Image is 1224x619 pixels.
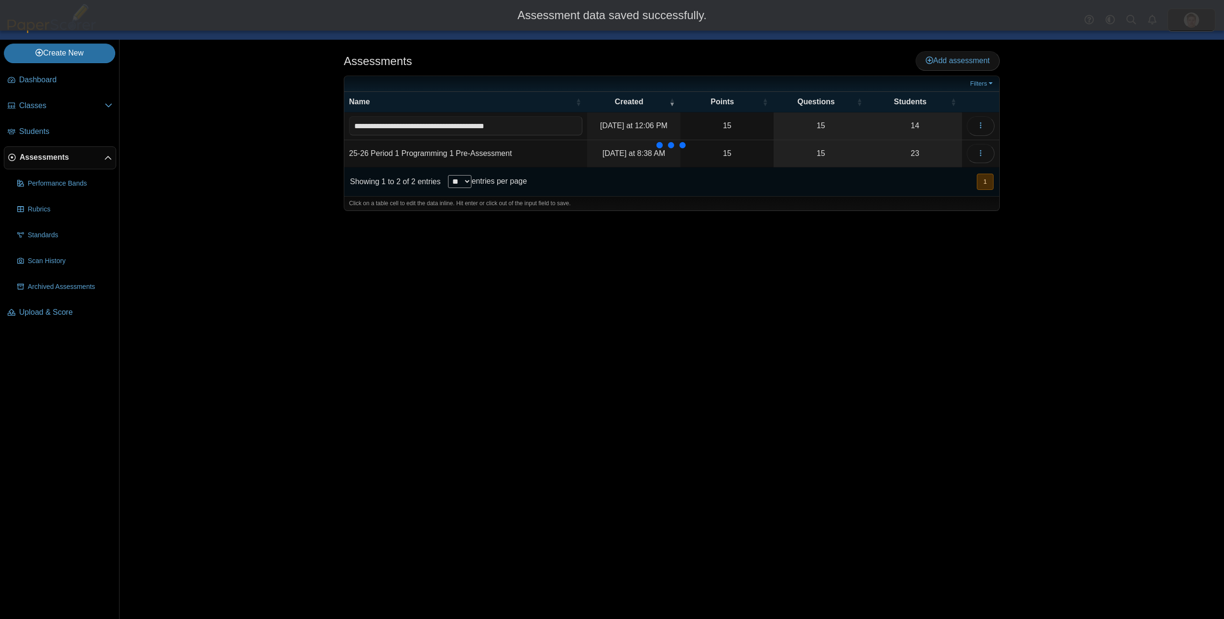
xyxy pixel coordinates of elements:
time: Sep 5, 2025 at 12:06 PM [600,122,667,130]
span: Students [894,98,927,106]
a: Assessments [4,146,116,169]
span: Archived Assessments [28,282,112,292]
span: Students : Activate to sort [951,92,956,112]
span: Questions [798,98,835,106]
span: Performance Bands [28,179,112,188]
div: Showing 1 to 2 of 2 entries [344,167,440,196]
a: Add assessment [916,51,1000,70]
a: Filters [968,79,997,88]
a: Create New [4,44,115,63]
span: Questions : Activate to sort [857,92,863,112]
a: Scan History [13,250,116,273]
span: Scan History [28,256,112,266]
span: Points : Activate to sort [762,92,768,112]
h1: Assessments [344,53,412,69]
a: 14 [868,112,962,139]
a: 15 [774,112,868,139]
span: Points [710,98,734,106]
a: Standards [13,224,116,247]
span: Name : Activate to sort [576,92,581,112]
span: Students [19,126,112,137]
span: Dashboard [19,75,112,85]
span: Upload & Score [19,307,112,318]
a: PaperScorer [4,26,99,34]
td: 15 [680,140,774,167]
a: Performance Bands [13,172,116,195]
td: 25-26 Period 1 Programming 1 Pre-Assessment [344,140,587,167]
td: 15 [680,112,774,140]
a: Students [4,121,116,144]
span: Name [349,98,370,106]
a: 15 [774,140,868,167]
span: Assessments [20,152,104,163]
a: Archived Assessments [13,276,116,298]
label: entries per page [471,177,527,185]
span: Created [615,98,644,106]
span: Classes [19,100,105,111]
span: Standards [28,231,112,240]
a: Upload & Score [4,301,116,324]
a: 23 [868,140,962,167]
span: Add assessment [926,56,990,65]
nav: pagination [976,174,994,189]
a: Rubrics [13,198,116,221]
a: Dashboard [4,69,116,92]
time: Sep 5, 2025 at 8:38 AM [602,149,665,157]
button: 1 [977,174,994,189]
span: Rubrics [28,205,112,214]
span: Created : Activate to remove sorting [669,92,675,112]
div: Click on a table cell to edit the data inline. Hit enter or click out of the input field to save. [344,196,999,210]
a: Classes [4,95,116,118]
div: Assessment data saved successfully. [7,7,1217,23]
